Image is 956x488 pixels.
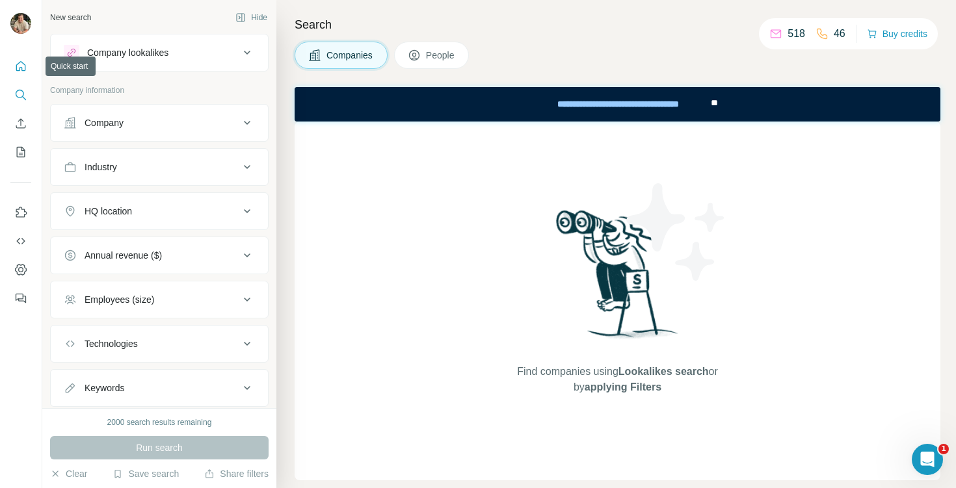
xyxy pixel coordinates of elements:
[50,12,91,23] div: New search
[426,49,456,62] span: People
[10,13,31,34] img: Avatar
[51,284,268,315] button: Employees (size)
[326,49,374,62] span: Companies
[51,196,268,227] button: HQ location
[85,205,132,218] div: HQ location
[50,467,87,480] button: Clear
[618,173,735,290] img: Surfe Illustration - Stars
[85,337,138,350] div: Technologies
[85,293,154,306] div: Employees (size)
[513,364,721,395] span: Find companies using or by
[938,444,949,454] span: 1
[10,287,31,310] button: Feedback
[585,381,661,392] span: applying Filters
[51,328,268,359] button: Technologies
[10,229,31,253] button: Use Surfe API
[10,112,31,135] button: Enrich CSV
[107,417,212,428] div: 2000 search results remaining
[550,207,685,352] img: Surfe Illustration - Woman searching with binoculars
[788,26,805,42] p: 518
[51,151,268,183] button: Industry
[10,258,31,281] button: Dashboard
[204,467,269,480] button: Share filters
[85,249,162,262] div: Annual revenue ($)
[867,25,927,43] button: Buy credits
[87,46,168,59] div: Company lookalikes
[10,83,31,107] button: Search
[85,161,117,173] div: Industry
[51,37,268,68] button: Company lookalikes
[226,8,276,27] button: Hide
[295,87,940,122] iframe: Banner
[113,467,179,480] button: Save search
[51,107,268,138] button: Company
[295,16,940,34] h4: Search
[85,116,124,129] div: Company
[618,366,709,377] span: Lookalikes search
[834,26,845,42] p: 46
[85,381,124,394] div: Keywords
[912,444,943,475] iframe: Intercom live chat
[51,372,268,404] button: Keywords
[50,84,269,96] p: Company information
[51,240,268,271] button: Annual revenue ($)
[10,140,31,164] button: My lists
[10,55,31,78] button: Quick start
[10,201,31,224] button: Use Surfe on LinkedIn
